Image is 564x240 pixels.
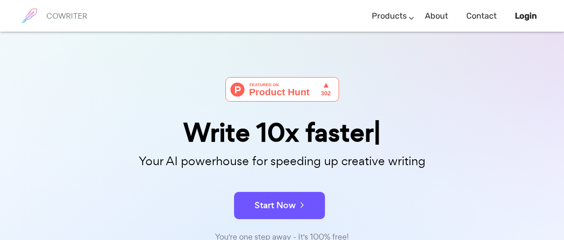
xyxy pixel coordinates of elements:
h6: COWRITER [46,12,87,20]
img: Cowriter - Your AI buddy for speeding up creative writing | Product Hunt [225,77,339,102]
a: About [425,3,448,29]
a: Login [515,3,537,29]
a: Products [372,3,407,29]
b: Login [515,11,537,21]
p: Your AI powerhouse for speeding up creative writing [55,152,509,171]
div: Write 10x faster [55,120,509,146]
img: brand logo [18,5,41,27]
button: Start Now [234,192,325,219]
a: Contact [466,3,497,29]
